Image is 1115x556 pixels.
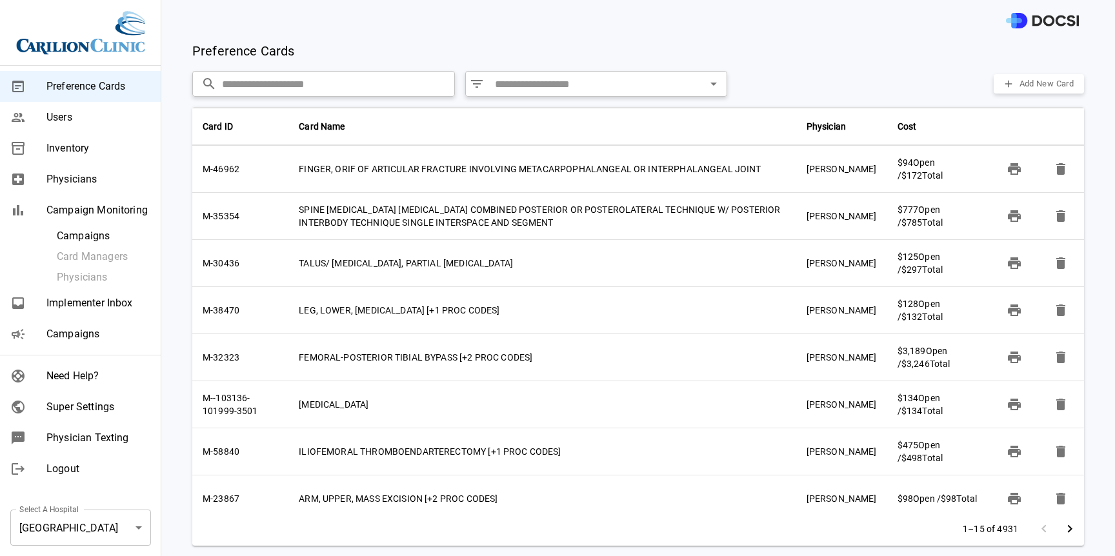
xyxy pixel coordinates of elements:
td: Open / Total [887,146,991,193]
span: $498 [901,453,923,463]
div: LEG, LOWER, [MEDICAL_DATA] [+1 PROC CODES] [299,304,785,317]
span: Users [46,110,150,125]
th: Cost [887,107,991,146]
td: [PERSON_NAME] [796,428,887,475]
label: Select A Hospital [19,504,79,515]
td: M-23867 [192,475,288,522]
span: $98 [898,493,913,504]
td: M-46962 [192,146,288,193]
td: [PERSON_NAME] [796,287,887,334]
span: Inventory [46,141,150,156]
img: Site Logo [16,10,145,55]
td: M-38470 [192,287,288,334]
button: Add New Card [994,74,1084,94]
div: ARM, UPPER, MASS EXCISION [+2 PROC CODES] [299,492,785,505]
span: $3,189 [898,346,926,356]
p: 1–15 of 4931 [963,522,1018,535]
div: ILIOFEMORAL THROMBOENDARTERECTOMY [+1 PROC CODES] [299,445,785,458]
td: M--103136-101999-3501 [192,381,288,428]
td: [PERSON_NAME] [796,475,887,522]
td: [PERSON_NAME] [796,334,887,381]
span: $94 [898,157,913,168]
span: $777 [898,204,919,215]
td: Open / Total [887,240,991,287]
span: Logout [46,461,150,477]
div: SPINE [MEDICAL_DATA] [MEDICAL_DATA] COMBINED POSTERIOR OR POSTEROLATERAL TECHNIQUE W/ POSTERIOR I... [299,203,785,229]
img: DOCSI Logo [1006,13,1079,29]
span: Campaigns [46,326,150,342]
div: [MEDICAL_DATA] [299,398,785,411]
span: $125 [898,252,919,262]
td: [PERSON_NAME] [796,193,887,240]
td: Open / Total [887,428,991,475]
span: $134 [901,406,923,416]
span: Campaign Monitoring [46,203,150,218]
span: Physicians [46,172,150,187]
th: Physician [796,107,887,146]
td: M-35354 [192,193,288,240]
span: $98 [941,493,956,504]
th: Card Name [288,107,796,146]
td: Open / Total [887,475,991,522]
td: M-32323 [192,334,288,381]
button: Go to next page [1057,516,1083,542]
span: $132 [901,312,923,322]
span: Implementer Inbox [46,295,150,311]
span: $297 [901,264,923,275]
td: M-30436 [192,240,288,287]
span: $475 [898,440,919,450]
td: [PERSON_NAME] [796,381,887,428]
td: [PERSON_NAME] [796,240,887,287]
td: Open / Total [887,287,991,334]
span: $134 [898,393,919,403]
span: Super Settings [46,399,150,415]
span: Campaigns [57,228,150,244]
td: Open / Total [887,334,991,381]
td: Open / Total [887,381,991,428]
span: Need Help? [46,368,150,384]
div: TALUS/ [MEDICAL_DATA], PARTIAL [MEDICAL_DATA] [299,257,785,270]
div: [GEOGRAPHIC_DATA] [10,510,151,546]
span: $785 [901,217,923,228]
th: Card ID [192,107,288,146]
div: FEMORAL-POSTERIOR TIBIAL BYPASS [+2 PROC CODES] [299,351,785,364]
span: Preference Cards [46,79,150,94]
td: M-58840 [192,428,288,475]
span: Physician Texting [46,430,150,446]
span: $3,246 [901,359,930,369]
span: $128 [898,299,919,309]
span: $172 [901,170,923,181]
p: Preference Cards [192,41,294,61]
td: Open / Total [887,193,991,240]
div: FINGER, ORIF OF ARTICULAR FRACTURE INVOLVING METACARPOPHALANGEAL OR INTERPHALANGEAL JOINT [299,163,785,175]
button: Open [705,75,723,93]
td: [PERSON_NAME] [796,146,887,193]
